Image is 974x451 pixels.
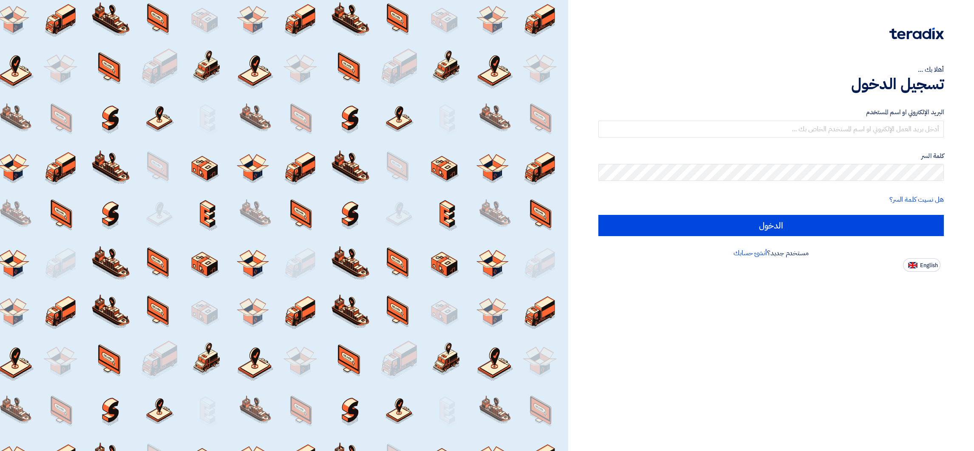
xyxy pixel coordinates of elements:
img: en-US.png [908,262,917,268]
div: مستخدم جديد؟ [598,248,944,258]
img: Teradix logo [889,28,944,39]
input: أدخل بريد العمل الإلكتروني او اسم المستخدم الخاص بك ... [598,121,944,138]
label: البريد الإلكتروني او اسم المستخدم [598,107,944,117]
input: الدخول [598,215,944,236]
a: أنشئ حسابك [733,248,767,258]
label: كلمة السر [598,151,944,161]
button: English [903,258,940,272]
div: أهلا بك ... [598,65,944,75]
a: هل نسيت كلمة السر؟ [889,194,944,205]
h1: تسجيل الدخول [598,75,944,93]
span: English [920,262,938,268]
